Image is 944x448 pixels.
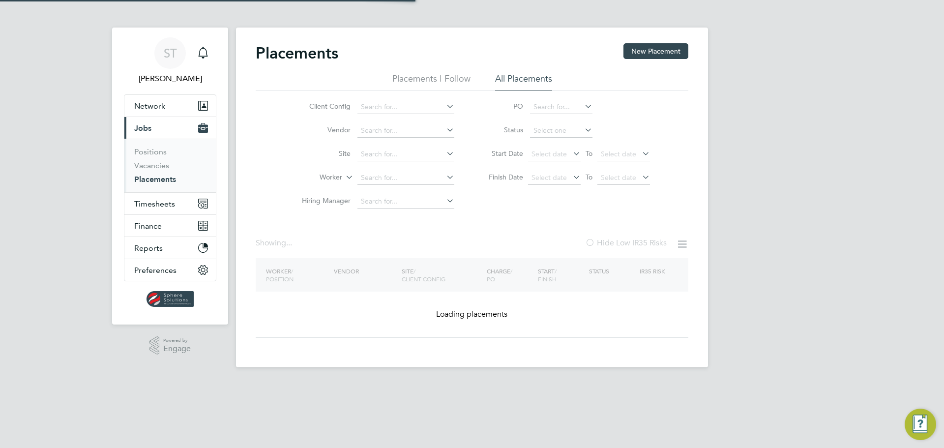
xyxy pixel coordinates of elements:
button: Engage Resource Center [905,409,936,440]
span: Finance [134,221,162,231]
span: ST [164,47,177,60]
label: Hiring Manager [294,196,351,205]
span: To [583,147,595,160]
span: ... [286,238,292,248]
span: To [583,171,595,183]
span: Selin Thomas [124,73,216,85]
label: PO [479,102,523,111]
input: Search for... [357,124,454,138]
span: Powered by [163,336,191,345]
label: Vendor [294,125,351,134]
button: Preferences [124,259,216,281]
div: Jobs [124,139,216,192]
span: Timesheets [134,199,175,209]
nav: Main navigation [112,28,228,325]
label: Worker [286,173,342,182]
input: Search for... [357,148,454,161]
label: Client Config [294,102,351,111]
button: Timesheets [124,193,216,214]
button: Jobs [124,117,216,139]
span: Select date [601,149,636,158]
button: Reports [124,237,216,259]
input: Search for... [357,100,454,114]
input: Search for... [357,171,454,185]
li: All Placements [495,73,552,90]
label: Finish Date [479,173,523,181]
span: Reports [134,243,163,253]
label: Site [294,149,351,158]
img: spheresolutions-logo-retina.png [147,291,194,307]
span: Jobs [134,123,151,133]
h2: Placements [256,43,338,63]
a: Vacancies [134,161,169,170]
a: Placements [134,175,176,184]
span: Network [134,101,165,111]
label: Status [479,125,523,134]
a: Powered byEngage [149,336,191,355]
input: Search for... [530,100,592,114]
span: Select date [531,173,567,182]
button: New Placement [623,43,688,59]
span: Select date [531,149,567,158]
a: Positions [134,147,167,156]
button: Network [124,95,216,117]
input: Search for... [357,195,454,209]
button: Finance [124,215,216,237]
div: Showing [256,238,294,248]
input: Select one [530,124,592,138]
label: Start Date [479,149,523,158]
span: Engage [163,345,191,353]
a: ST[PERSON_NAME] [124,37,216,85]
span: Preferences [134,266,177,275]
label: Hide Low IR35 Risks [585,238,667,248]
span: Select date [601,173,636,182]
li: Placements I Follow [392,73,471,90]
a: Go to home page [124,291,216,307]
